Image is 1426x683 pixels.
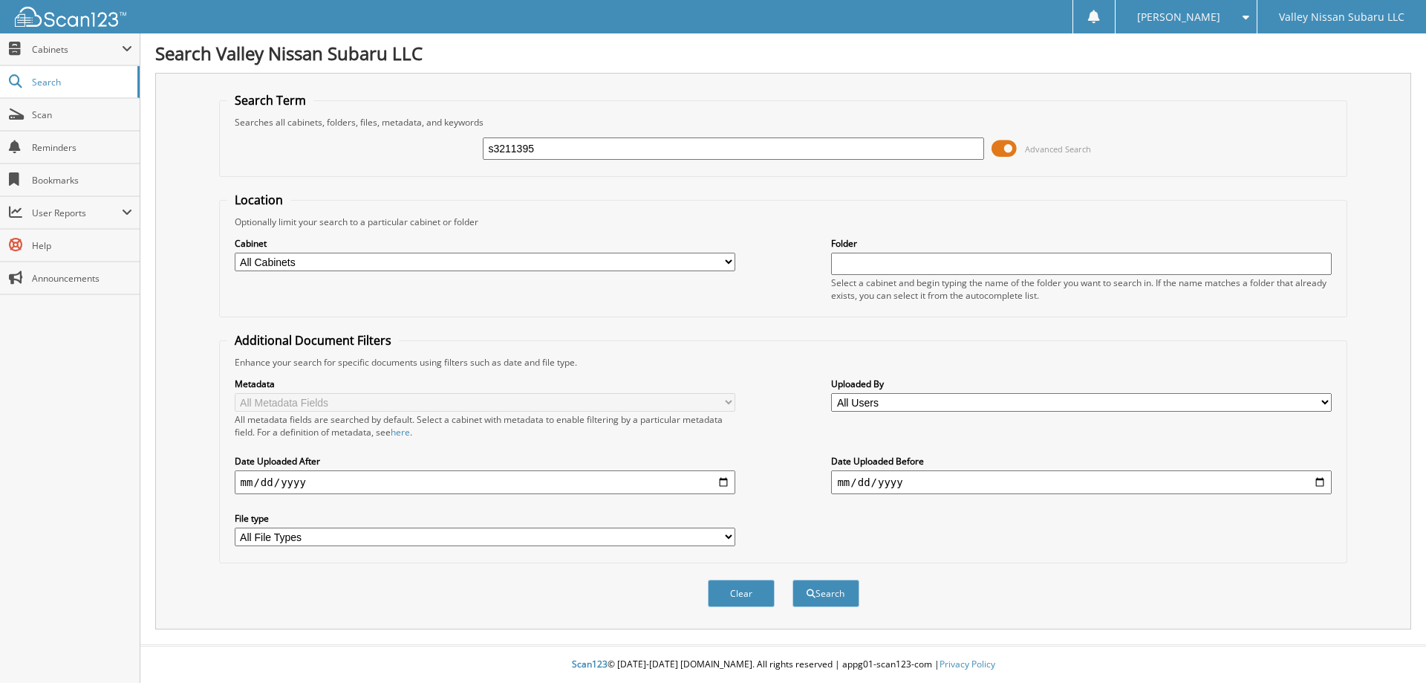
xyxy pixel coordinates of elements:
div: Optionally limit your search to a particular cabinet or folder [227,216,1340,228]
span: Reminders [32,141,132,154]
div: © [DATE]-[DATE] [DOMAIN_NAME]. All rights reserved | appg01-scan123-com | [140,647,1426,683]
input: start [235,470,735,494]
div: All metadata fields are searched by default. Select a cabinet with metadata to enable filtering b... [235,413,735,438]
span: Scan123 [572,658,608,670]
label: Uploaded By [831,378,1332,390]
label: File type [235,512,735,525]
span: [PERSON_NAME] [1137,13,1220,22]
span: Cabinets [32,43,122,56]
span: Valley Nissan Subaru LLC [1279,13,1404,22]
span: User Reports [32,207,122,219]
h1: Search Valley Nissan Subaru LLC [155,41,1411,65]
a: Privacy Policy [940,658,995,670]
button: Search [792,580,859,607]
span: Search [32,76,130,88]
legend: Additional Document Filters [227,332,399,349]
button: Clear [708,580,775,607]
span: Scan [32,109,132,121]
img: scan123-logo-white.svg [15,7,126,27]
input: end [831,470,1332,494]
label: Date Uploaded After [235,455,735,467]
label: Cabinet [235,237,735,250]
div: Select a cabinet and begin typing the name of the folder you want to search in. If the name match... [831,276,1332,302]
span: Advanced Search [1025,143,1091,155]
label: Date Uploaded Before [831,455,1332,467]
legend: Search Term [227,92,313,109]
span: Announcements [32,272,132,285]
span: Help [32,239,132,252]
div: Enhance your search for specific documents using filters such as date and file type. [227,356,1340,369]
label: Folder [831,237,1332,250]
legend: Location [227,192,290,208]
iframe: Chat Widget [1352,612,1426,683]
div: Searches all cabinets, folders, files, metadata, and keywords [227,116,1340,129]
span: Bookmarks [32,174,132,187]
label: Metadata [235,378,735,390]
a: here [391,426,410,438]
